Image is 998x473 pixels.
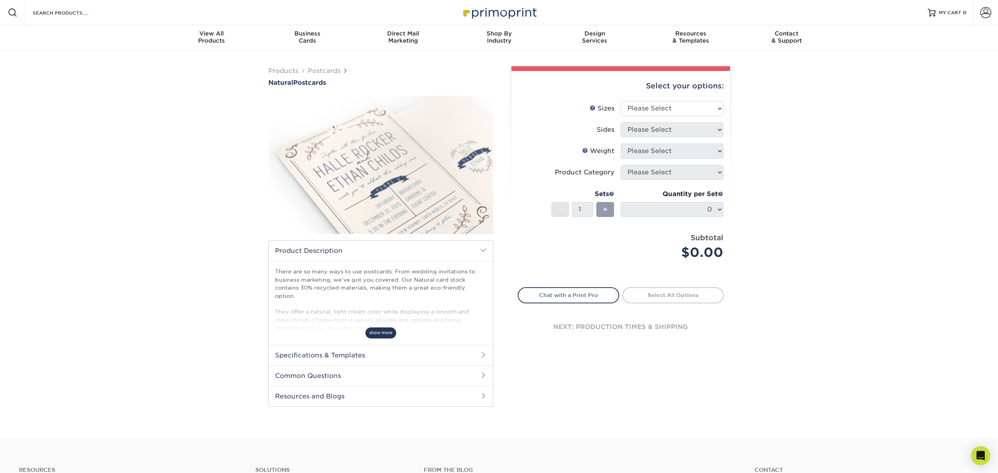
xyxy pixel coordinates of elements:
input: SEARCH PRODUCTS..... [32,8,109,17]
div: Products [164,30,260,44]
a: BusinessCards [259,25,355,50]
span: Business [259,30,355,37]
a: Resources& Templates [643,25,739,50]
div: Marketing [355,30,451,44]
div: Open Intercom Messenger [971,446,990,465]
div: Select your options: [518,71,724,101]
span: Natural [268,79,293,86]
div: Weight [582,146,614,156]
span: - [558,204,562,215]
h1: Postcards [268,79,493,86]
div: Sides [597,125,614,135]
h2: Resources and Blogs [269,386,493,406]
div: Sets [551,189,614,199]
div: next: production times & shipping [518,303,724,351]
div: Cards [259,30,355,44]
div: & Support [739,30,835,44]
a: Chat with a Print Pro [518,287,619,303]
p: There are so many ways to use postcards. From wedding invitations to business marketing, we’ve go... [275,267,487,332]
h2: Common Questions [269,365,493,386]
span: show more [365,327,396,338]
span: Shop By [451,30,547,37]
span: View All [164,30,260,37]
img: Primoprint [460,4,539,21]
a: View AllProducts [164,25,260,50]
a: Postcards [308,67,341,75]
div: & Templates [643,30,739,44]
a: Select All Options [622,287,724,303]
div: Sizes [590,104,614,113]
a: Products [268,67,298,75]
span: + [603,204,608,215]
div: Product Category [555,168,614,177]
strong: Subtotal [691,233,723,242]
a: NaturalPostcards [268,79,493,86]
span: Design [547,30,643,37]
span: Contact [739,30,835,37]
div: Quantity per Set [621,189,723,199]
span: Resources [643,30,739,37]
a: Contact& Support [739,25,835,50]
div: $0.00 [627,243,723,262]
span: 0 [963,10,966,15]
h2: Product Description [269,241,493,261]
span: Direct Mail [355,30,451,37]
a: Shop ByIndustry [451,25,547,50]
img: Natural 01 [268,87,493,243]
div: Services [547,30,643,44]
div: Industry [451,30,547,44]
span: MY CART [939,9,961,16]
a: Direct MailMarketing [355,25,451,50]
h2: Specifications & Templates [269,345,493,365]
a: DesignServices [547,25,643,50]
